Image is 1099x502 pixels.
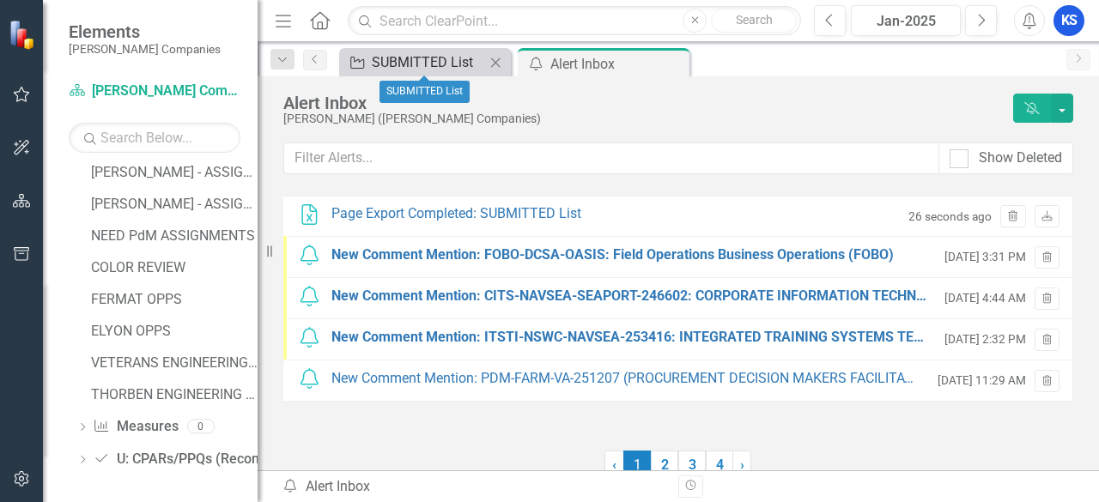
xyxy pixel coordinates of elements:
[612,457,616,473] span: ‹
[91,355,258,371] div: VETERANS ENGINEERING OPPS
[331,369,920,389] div: New Comment Mention: PDM-FARM-VA-251207 (PROCUREMENT DECISION MAKERS FACILITATED ANALYTICS RESEAR...
[69,42,221,56] small: [PERSON_NAME] Companies
[87,318,258,345] a: ELYON OPPS
[348,6,801,36] input: Search ClearPoint...
[69,82,240,101] a: [PERSON_NAME] Companies
[87,159,258,186] a: [PERSON_NAME] - ASSIGNMENTS
[908,209,992,225] small: 26 seconds ago
[736,13,773,27] span: Search
[93,417,178,437] a: Measures
[9,19,39,49] img: ClearPoint Strategy
[93,450,403,469] a: U: CPARs/PPQs (Recommended T0/T1/T2/T3)
[331,245,894,265] div: New Comment Mention: FOBO-DCSA-OASIS: Field Operations Business Operations (FOBO)
[87,191,258,218] a: [PERSON_NAME] - ASSIGNMENTS
[857,11,955,32] div: Jan-2025
[87,349,258,377] a: VETERANS ENGINEERING OPPS
[91,260,258,275] div: COLOR REVIEW
[343,51,485,73] a: SUBMITTED List
[87,254,258,281] a: COLOR REVIEW
[740,457,744,473] span: ›
[282,477,665,497] div: Alert Inbox
[944,249,1026,265] small: [DATE] 3:31 PM
[711,9,797,33] button: Search
[944,331,1026,348] small: [DATE] 2:32 PM
[283,112,1005,125] div: [PERSON_NAME] ([PERSON_NAME] Companies)
[91,324,258,339] div: ELYON OPPS
[938,372,1026,389] small: [DATE] 11:29 AM
[331,328,927,348] div: New Comment Mention: ITSTI-NSWC-NAVSEA-253416: INTEGRATED TRAINING SYSTEMS TECHNOLOGY AND INNOVAT...
[550,53,685,75] div: Alert Inbox
[87,222,258,250] a: NEED PdM ASSIGNMENTS
[283,94,1005,112] div: Alert Inbox
[651,451,678,480] a: 2
[623,451,651,480] span: 1
[331,204,581,224] div: Page Export Completed: SUBMITTED List
[87,286,258,313] a: FERMAT OPPS
[379,81,470,103] div: SUBMITTED List
[331,287,927,306] div: New Comment Mention: CITS-NAVSEA-SEAPORT-246602: CORPORATE INFORMATION TECHNOLOGY SERVICES (SEAPO...
[69,21,221,42] span: Elements
[91,197,258,212] div: [PERSON_NAME] - ASSIGNMENTS
[187,420,215,434] div: 0
[91,228,258,244] div: NEED PdM ASSIGNMENTS
[979,148,1062,168] div: Show Deleted
[851,5,961,36] button: Jan-2025
[944,290,1026,306] small: [DATE] 4:44 AM
[87,381,258,408] a: THORBEN ENGINEERING OPPS
[91,387,258,402] div: THORBEN ENGINEERING OPPS
[706,451,733,480] a: 4
[69,123,240,153] input: Search Below...
[372,51,485,73] div: SUBMITTED List
[91,165,258,180] div: [PERSON_NAME] - ASSIGNMENTS
[91,292,258,307] div: FERMAT OPPS
[283,142,939,174] input: Filter Alerts...
[678,451,706,480] a: 3
[1053,5,1084,36] button: KS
